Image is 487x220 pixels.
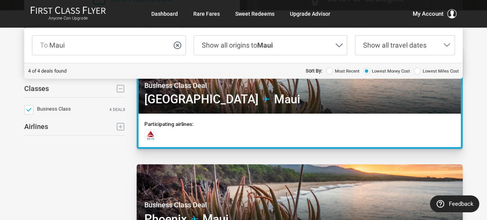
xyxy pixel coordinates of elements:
button: Clear selection [173,41,182,50]
span: Show all origins to [202,41,273,49]
button: My Account [413,9,457,18]
span: Show all travel dates [363,41,427,49]
strong: Maui [257,41,273,49]
div: 4 of 4 deals found [28,67,67,75]
span: 4 deals [109,107,125,113]
a: Sweet Redeems [235,7,274,21]
h3: Participating airlines: [144,121,194,127]
h3: Airlines [24,123,48,131]
header: Sort By: [306,67,322,75]
span: To [40,41,48,49]
h3: Classes [24,85,49,93]
span: Lowest Miles Cost [423,68,459,74]
a: Dashboard [151,7,178,21]
span: Business Class [37,106,71,112]
div: Delta Airlines [144,129,157,141]
span: Feedback [14,5,47,12]
a: Rare Fares [193,7,220,21]
span: Feedback [449,201,474,207]
small: Anyone Can Upgrade [30,16,106,21]
span: Most Recent [335,68,360,74]
a: Upgrade Advisor [290,7,330,21]
span: Lowest Money Cost [372,68,410,74]
a: First Class FlyerAnyone Can Upgrade [30,6,106,22]
img: First Class Flyer [30,6,106,14]
button: Feedback [430,195,479,212]
span: Maui [49,41,65,49]
span: My Account [413,9,443,18]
